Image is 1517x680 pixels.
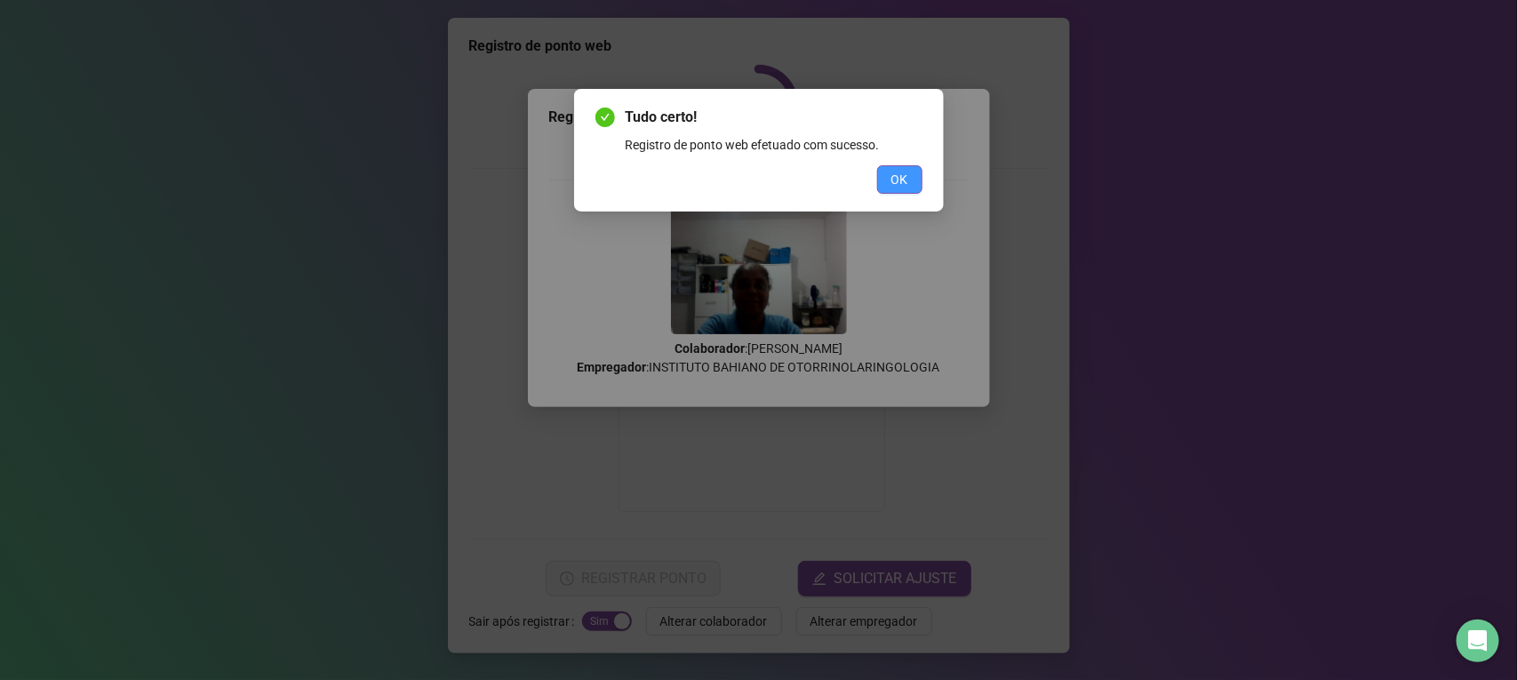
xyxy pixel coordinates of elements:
[1457,620,1499,662] div: Open Intercom Messenger
[626,135,922,155] div: Registro de ponto web efetuado com sucesso.
[626,107,922,128] span: Tudo certo!
[595,108,615,127] span: check-circle
[877,165,922,194] button: OK
[891,170,908,189] span: OK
